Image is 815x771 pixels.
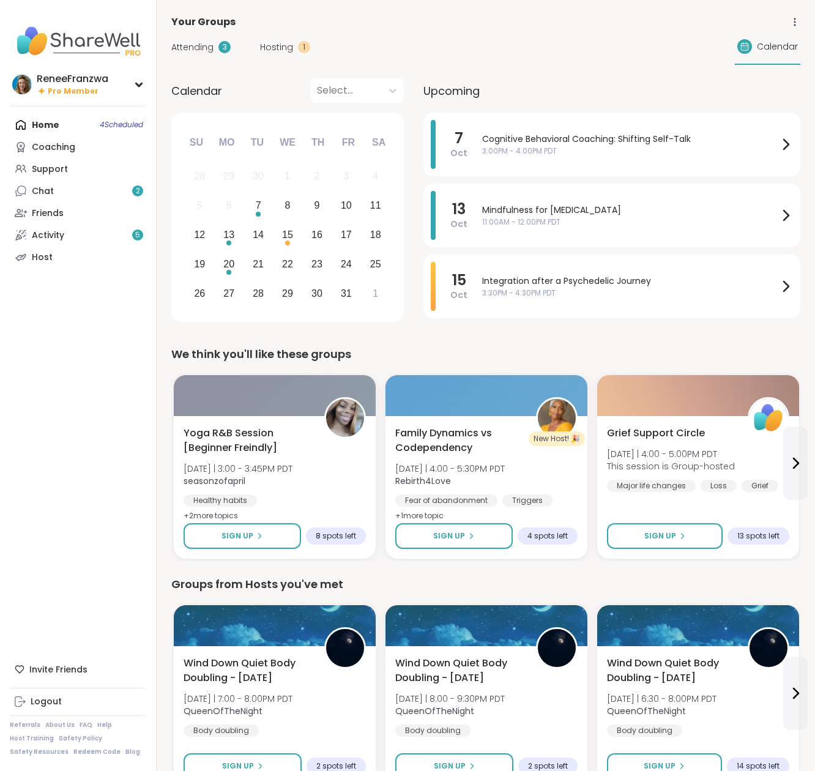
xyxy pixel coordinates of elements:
[245,280,272,307] div: Choose Tuesday, October 28th, 2025
[452,201,466,218] span: 13
[285,168,291,184] div: 1
[10,180,146,202] a: Chat2
[395,475,451,487] b: Rebirth4Love
[362,222,389,248] div: Choose Saturday, October 18th, 2025
[184,705,262,717] b: QueenOfTheNight
[184,523,301,549] button: Sign Up
[256,197,261,214] div: 7
[333,251,359,277] div: Choose Friday, October 24th, 2025
[171,576,800,593] div: Groups from Hosts you've met
[311,256,322,272] div: 23
[316,761,356,771] span: 2 spots left
[455,130,463,147] span: 7
[194,226,205,243] div: 12
[187,251,213,277] div: Choose Sunday, October 19th, 2025
[607,656,734,685] span: Wind Down Quiet Body Doubling - [DATE]
[187,193,213,219] div: Not available Sunday, October 5th, 2025
[737,761,780,771] span: 14 spots left
[343,168,349,184] div: 3
[253,256,264,272] div: 21
[373,168,378,184] div: 4
[370,226,381,243] div: 18
[12,75,32,94] img: ReneeFranzwa
[482,146,778,157] span: 3:00PM - 4:00PM PDT
[607,448,735,460] span: [DATE] | 4:00 - 5:00PM PDT
[365,129,392,156] div: Sa
[607,460,735,472] span: This session is Group-hosted
[333,163,359,190] div: Not available Friday, October 3rd, 2025
[223,226,234,243] div: 13
[450,147,467,159] span: Oct
[184,693,292,705] span: [DATE] | 7:00 - 8:00PM PDT
[275,163,301,190] div: Not available Wednesday, October 1st, 2025
[333,280,359,307] div: Choose Friday, October 31st, 2025
[48,86,99,97] span: Pro Member
[607,523,723,549] button: Sign Up
[314,197,319,214] div: 9
[423,83,480,99] span: Upcoming
[282,256,293,272] div: 22
[197,197,203,214] div: 5
[538,629,576,667] img: QueenOfTheNight
[245,222,272,248] div: Choose Tuesday, October 14th, 2025
[221,531,253,542] span: Sign Up
[31,696,62,708] div: Logout
[194,285,205,302] div: 26
[184,724,259,737] div: Body doubling
[298,41,310,53] div: 1
[750,399,787,437] img: ShareWell
[184,656,311,685] span: Wind Down Quiet Body Doubling - [DATE]
[316,531,356,541] span: 8 spots left
[275,251,301,277] div: Choose Wednesday, October 22nd, 2025
[216,251,242,277] div: Choose Monday, October 20th, 2025
[737,531,780,541] span: 13 spots left
[32,207,64,220] div: Friends
[333,222,359,248] div: Choose Friday, October 17th, 2025
[187,222,213,248] div: Choose Sunday, October 12th, 2025
[311,285,322,302] div: 30
[194,168,205,184] div: 28
[216,222,242,248] div: Choose Monday, October 13th, 2025
[341,226,352,243] div: 17
[304,251,330,277] div: Choose Thursday, October 23rd, 2025
[10,20,146,62] img: ShareWell Nav Logo
[37,72,108,86] div: ReneeFranzwa
[171,15,236,29] span: Your Groups
[32,185,54,198] div: Chat
[275,193,301,219] div: Choose Wednesday, October 8th, 2025
[370,197,381,214] div: 11
[184,475,245,487] b: seasonzofapril
[73,748,121,756] a: Redeem Code
[373,285,378,302] div: 1
[282,226,293,243] div: 15
[528,761,568,771] span: 2 spots left
[245,193,272,219] div: Choose Tuesday, October 7th, 2025
[311,226,322,243] div: 16
[395,494,497,507] div: Fear of abandonment
[304,222,330,248] div: Choose Thursday, October 16th, 2025
[305,129,332,156] div: Th
[333,193,359,219] div: Choose Friday, October 10th, 2025
[135,230,140,240] span: 5
[218,41,231,53] div: 3
[362,280,389,307] div: Choose Saturday, November 1st, 2025
[171,346,800,363] div: We think you'll like these groups
[607,480,696,492] div: Major life changes
[395,523,513,549] button: Sign Up
[395,463,505,475] span: [DATE] | 4:00 - 5:30PM PDT
[482,288,778,299] span: 3:30PM - 4:30PM PDT
[538,399,576,437] img: Rebirth4Love
[304,193,330,219] div: Choose Thursday, October 9th, 2025
[216,163,242,190] div: Not available Monday, September 29th, 2025
[395,693,505,705] span: [DATE] | 8:00 - 9:30PM PDT
[362,251,389,277] div: Choose Saturday, October 25th, 2025
[10,202,146,224] a: Friends
[529,431,585,446] div: New Host! 🎉
[244,129,270,156] div: Tu
[216,280,242,307] div: Choose Monday, October 27th, 2025
[370,256,381,272] div: 25
[213,129,240,156] div: Mo
[32,251,53,264] div: Host
[607,705,686,717] b: QueenOfTheNight
[223,256,234,272] div: 20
